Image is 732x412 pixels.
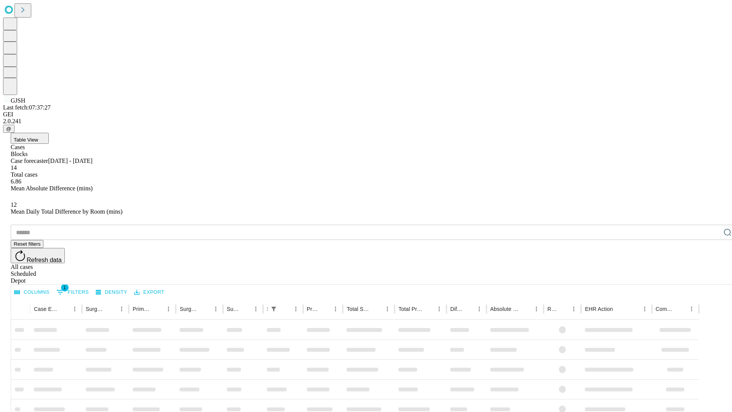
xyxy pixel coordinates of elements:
span: Table View [14,137,38,143]
div: Surgery Name [180,306,199,312]
div: Comments [656,306,675,312]
button: Menu [116,304,127,314]
button: Menu [531,304,542,314]
button: Menu [69,304,80,314]
button: Menu [434,304,445,314]
div: Total Scheduled Duration [347,306,371,312]
span: Mean Daily Total Difference by Room (mins) [11,208,122,215]
button: Menu [291,304,301,314]
div: Case Epic Id [34,306,58,312]
button: Menu [474,304,485,314]
button: @ [3,125,14,133]
button: Menu [210,304,221,314]
button: Show filters [268,304,279,314]
button: Refresh data [11,248,65,263]
button: Sort [319,304,330,314]
button: Sort [240,304,250,314]
button: Menu [568,304,579,314]
div: Predicted In Room Duration [307,306,319,312]
span: GJSH [11,97,25,104]
button: Sort [106,304,116,314]
div: Resolved in EHR [547,306,557,312]
button: Sort [371,304,382,314]
span: Last fetch: 07:37:27 [3,104,51,111]
div: Surgery Date [227,306,239,312]
div: GEI [3,111,729,118]
span: [DATE] - [DATE] [48,158,92,164]
button: Menu [250,304,261,314]
button: Sort [423,304,434,314]
button: Sort [558,304,568,314]
span: Mean Absolute Difference (mins) [11,185,93,192]
button: Sort [152,304,163,314]
span: 1 [61,284,69,291]
button: Select columns [13,286,51,298]
button: Sort [520,304,531,314]
button: Table View [11,133,49,144]
button: Menu [639,304,650,314]
div: 1 active filter [268,304,279,314]
span: Reset filters [14,241,40,247]
button: Density [94,286,129,298]
button: Menu [330,304,341,314]
span: Refresh data [27,257,62,263]
button: Export [132,286,166,298]
span: Case forecaster [11,158,48,164]
div: Absolute Difference [490,306,520,312]
div: Surgeon Name [86,306,105,312]
div: Scheduled In Room Duration [267,306,268,312]
div: Primary Service [133,306,152,312]
span: Total cases [11,171,37,178]
button: Sort [280,304,291,314]
div: Total Predicted Duration [398,306,422,312]
div: EHR Action [585,306,613,312]
button: Sort [676,304,686,314]
div: 2.0.241 [3,118,729,125]
button: Sort [463,304,474,314]
span: @ [6,126,11,132]
button: Sort [614,304,624,314]
span: 12 [11,201,17,208]
button: Reset filters [11,240,43,248]
div: Difference [450,306,462,312]
span: 6.86 [11,178,21,185]
button: Menu [382,304,393,314]
span: 14 [11,164,17,171]
button: Sort [200,304,210,314]
button: Menu [163,304,174,314]
button: Menu [686,304,697,314]
button: Sort [59,304,69,314]
button: Show filters [55,286,91,298]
